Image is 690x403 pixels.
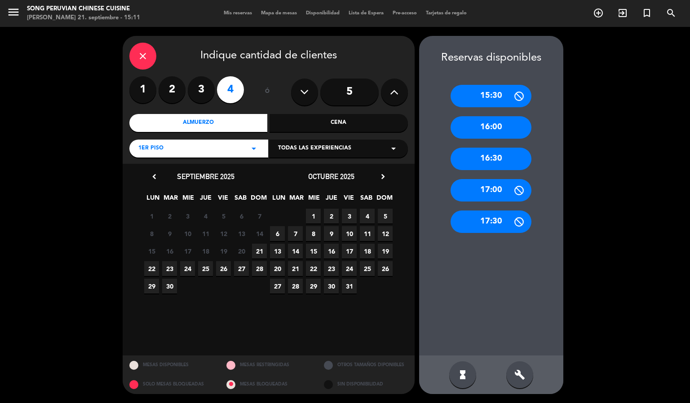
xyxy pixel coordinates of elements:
span: 20 [270,261,285,276]
label: 1 [129,76,156,103]
span: 5 [378,209,393,223]
div: [PERSON_NAME] 21. septiembre - 15:11 [27,13,140,22]
span: 8 [144,226,159,241]
span: 16 [162,244,177,258]
span: 18 [198,244,213,258]
i: menu [7,5,20,19]
span: 27 [270,279,285,293]
div: SOLO MESAS BLOQUEADAS [123,375,220,394]
span: SAB [359,193,374,207]
span: 10 [180,226,195,241]
span: 18 [360,244,375,258]
label: 3 [188,76,215,103]
span: 12 [216,226,231,241]
span: LUN [146,193,160,207]
div: 17:30 [451,210,531,233]
span: Mis reservas [219,11,257,16]
i: turned_in_not [641,8,652,18]
div: ó [253,76,282,108]
span: 24 [342,261,357,276]
span: Tarjetas de regalo [421,11,471,16]
i: hourglass_full [457,369,468,380]
div: MESAS RESTRINGIDAS [220,355,317,375]
span: 17 [342,244,357,258]
span: 4 [360,209,375,223]
span: 20 [234,244,249,258]
span: 29 [306,279,321,293]
div: Almuerzo [129,114,268,132]
span: 1er piso [138,144,164,153]
span: 10 [342,226,357,241]
i: close [137,51,148,61]
span: VIE [341,193,356,207]
span: Pre-acceso [388,11,421,16]
span: JUE [198,193,213,207]
span: 31 [342,279,357,293]
span: 11 [198,226,213,241]
span: 11 [360,226,375,241]
span: 17 [180,244,195,258]
span: 26 [378,261,393,276]
span: 13 [234,226,249,241]
span: 25 [198,261,213,276]
span: MIE [306,193,321,207]
i: build [514,369,525,380]
span: Todas las experiencias [278,144,351,153]
span: 2 [324,209,339,223]
span: 29 [144,279,159,293]
span: 27 [234,261,249,276]
label: 2 [159,76,186,103]
i: chevron_right [378,172,388,181]
i: search [666,8,677,18]
div: Song Peruvian Chinese Cuisine [27,4,140,13]
span: 19 [378,244,393,258]
span: 25 [360,261,375,276]
i: add_circle_outline [593,8,604,18]
span: 28 [288,279,303,293]
span: 19 [216,244,231,258]
div: 16:30 [451,148,531,170]
span: Mapa de mesas [257,11,301,16]
span: 28 [252,261,267,276]
div: Cena [270,114,408,132]
div: 17:00 [451,179,531,201]
span: 1 [306,209,321,223]
span: 23 [324,261,339,276]
span: 8 [306,226,321,241]
span: 14 [252,226,267,241]
span: 24 [180,261,195,276]
span: septiembre 2025 [177,172,234,181]
span: DOM [251,193,265,207]
span: 15 [144,244,159,258]
span: 14 [288,244,303,258]
span: 6 [234,209,249,223]
span: 6 [270,226,285,241]
span: 22 [306,261,321,276]
i: chevron_left [150,172,159,181]
div: OTROS TAMAÑOS DIPONIBLES [317,355,415,375]
span: 23 [162,261,177,276]
span: 21 [288,261,303,276]
span: LUN [271,193,286,207]
span: 4 [198,209,213,223]
span: 9 [162,226,177,241]
span: Lista de Espera [344,11,388,16]
span: VIE [216,193,230,207]
div: Indique cantidad de clientes [129,43,408,70]
span: 16 [324,244,339,258]
label: 4 [217,76,244,103]
span: 21 [252,244,267,258]
span: DOM [376,193,391,207]
span: MAR [289,193,304,207]
span: 9 [324,226,339,241]
span: MAR [163,193,178,207]
span: 7 [288,226,303,241]
span: 3 [342,209,357,223]
span: 1 [144,209,159,223]
div: Reservas disponibles [419,49,563,67]
div: MESAS BLOQUEADAS [220,375,317,394]
span: JUE [324,193,339,207]
button: menu [7,5,20,22]
span: SAB [233,193,248,207]
span: 26 [216,261,231,276]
